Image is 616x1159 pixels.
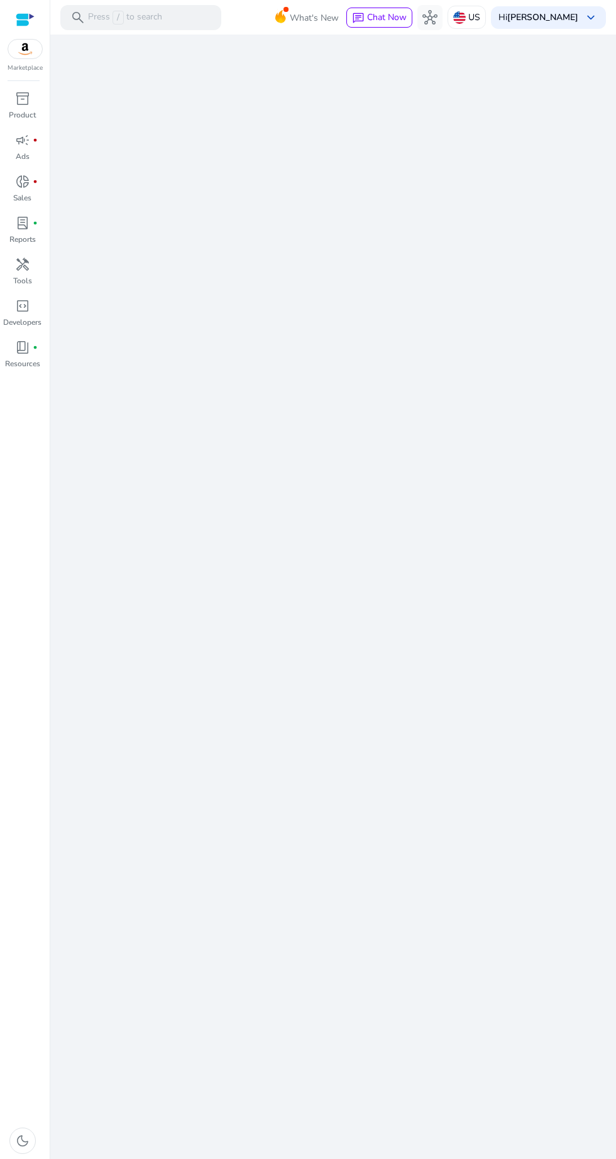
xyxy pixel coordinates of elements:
p: Press to search [88,11,162,24]
span: donut_small [15,174,30,189]
span: campaign [15,133,30,148]
span: / [113,11,124,24]
span: fiber_manual_record [33,138,38,143]
p: Ads [16,151,30,162]
p: Sales [13,192,31,204]
span: search [70,10,85,25]
span: fiber_manual_record [33,179,38,184]
span: fiber_manual_record [33,345,38,350]
span: book_4 [15,340,30,355]
span: handyman [15,257,30,272]
button: hub [417,5,443,30]
img: amazon.svg [8,40,42,58]
img: us.svg [453,11,466,24]
b: [PERSON_NAME] [507,11,578,23]
p: Resources [5,358,40,369]
span: lab_profile [15,215,30,231]
button: chatChat Now [346,8,412,28]
span: fiber_manual_record [33,220,38,226]
span: dark_mode [15,1133,30,1148]
span: What's New [290,7,339,29]
span: keyboard_arrow_down [583,10,598,25]
span: Chat Now [367,11,407,23]
span: chat [352,12,365,24]
p: Product [9,109,36,121]
p: Tools [13,275,32,286]
p: Hi [498,13,578,22]
p: Reports [9,234,36,245]
p: US [468,6,480,28]
span: hub [422,10,437,25]
p: Developers [3,317,41,328]
span: inventory_2 [15,91,30,106]
p: Marketplace [8,63,43,73]
span: code_blocks [15,298,30,313]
